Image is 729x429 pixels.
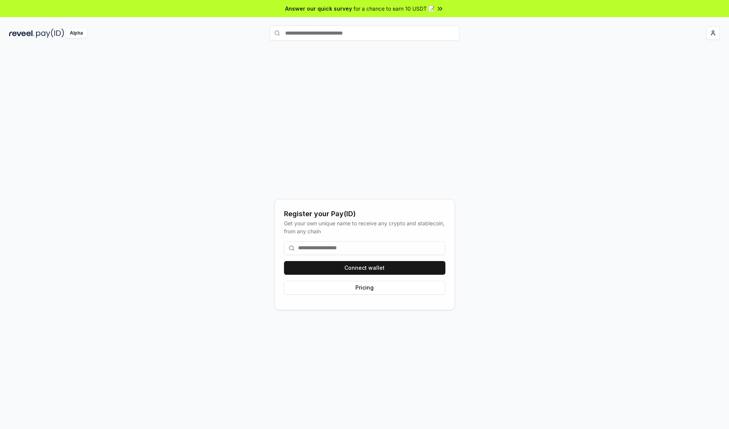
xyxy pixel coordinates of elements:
img: pay_id [36,28,64,38]
span: Answer our quick survey [285,5,352,13]
div: Register your Pay(ID) [284,209,445,219]
button: Connect wallet [284,261,445,275]
div: Alpha [66,28,87,38]
img: reveel_dark [9,28,35,38]
div: Get your own unique name to receive any crypto and stablecoin, from any chain [284,219,445,235]
span: for a chance to earn 10 USDT 📝 [353,5,435,13]
button: Pricing [284,281,445,294]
